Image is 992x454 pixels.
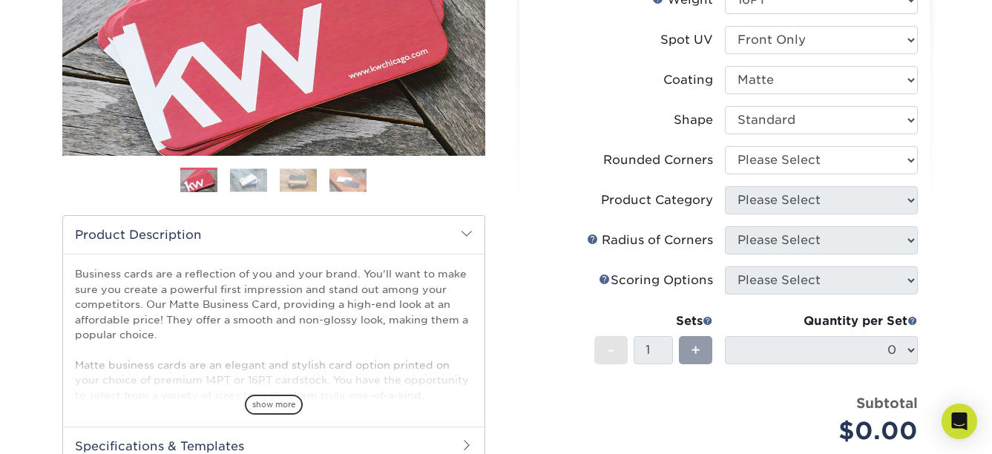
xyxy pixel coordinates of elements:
[942,404,977,439] div: Open Intercom Messenger
[725,312,918,330] div: Quantity per Set
[599,272,713,289] div: Scoring Options
[587,231,713,249] div: Radius of Corners
[329,168,367,191] img: Business Cards 04
[736,413,918,449] div: $0.00
[856,395,918,411] strong: Subtotal
[660,31,713,49] div: Spot UV
[603,151,713,169] div: Rounded Corners
[245,395,303,415] span: show more
[594,312,713,330] div: Sets
[601,191,713,209] div: Product Category
[280,168,317,191] img: Business Cards 03
[691,339,700,361] span: +
[230,168,267,191] img: Business Cards 02
[608,339,614,361] span: -
[63,216,484,254] h2: Product Description
[180,162,217,200] img: Business Cards 01
[674,111,713,129] div: Shape
[663,71,713,89] div: Coating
